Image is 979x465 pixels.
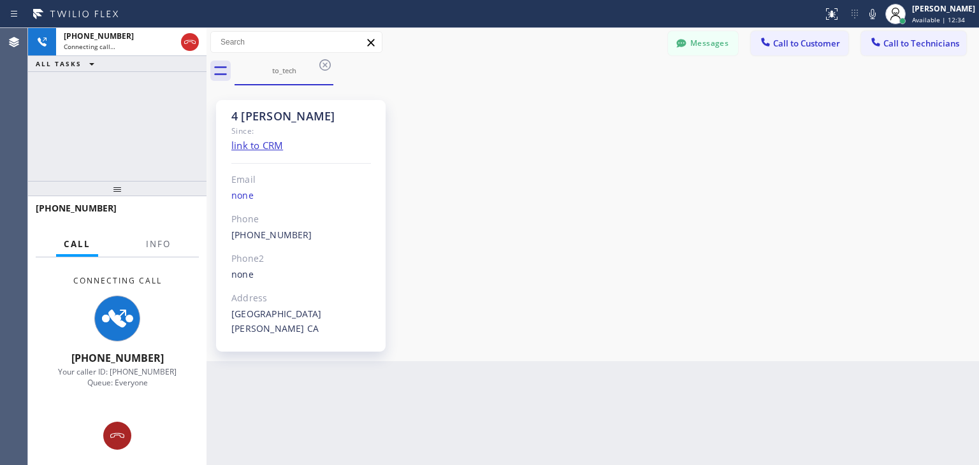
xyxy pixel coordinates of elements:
[36,202,117,214] span: [PHONE_NUMBER]
[181,33,199,51] button: Hang up
[231,291,371,306] div: Address
[103,422,131,450] button: Hang up
[231,252,371,266] div: Phone2
[864,5,881,23] button: Mute
[231,139,283,152] a: link to CRM
[231,173,371,187] div: Email
[751,31,848,55] button: Call to Customer
[231,229,312,241] a: [PHONE_NUMBER]
[236,66,332,75] div: to_tech
[231,307,371,336] div: [GEOGRAPHIC_DATA][PERSON_NAME] CA
[231,212,371,227] div: Phone
[73,275,162,286] span: Connecting Call
[231,109,371,124] div: 4 [PERSON_NAME]
[668,31,738,55] button: Messages
[883,38,959,49] span: Call to Technicians
[71,351,164,365] span: [PHONE_NUMBER]
[64,42,115,51] span: Connecting call…
[36,59,82,68] span: ALL TASKS
[56,232,98,257] button: Call
[64,31,134,41] span: [PHONE_NUMBER]
[58,366,177,388] span: Your caller ID: [PHONE_NUMBER] Queue: Everyone
[861,31,966,55] button: Call to Technicians
[64,238,91,250] span: Call
[138,232,178,257] button: Info
[231,189,371,203] div: none
[231,268,371,282] div: none
[773,38,840,49] span: Call to Customer
[211,32,382,52] input: Search
[912,3,975,14] div: [PERSON_NAME]
[146,238,171,250] span: Info
[28,56,107,71] button: ALL TASKS
[912,15,965,24] span: Available | 12:34
[231,124,371,138] div: Since:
